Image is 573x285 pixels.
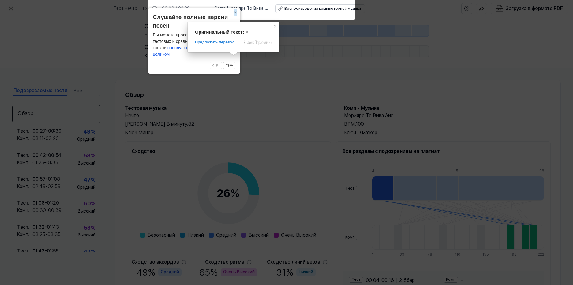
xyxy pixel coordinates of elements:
[245,29,248,35] span: ×
[195,29,244,35] span: Оригинальный текст:
[153,32,216,50] ya-tr-span: Вы можете проверить названия тестовых и сравнительных треков,
[162,6,190,12] div: 00:00 / 02:38
[223,62,235,69] button: 다음
[226,63,233,68] ya-tr-span: 다음
[153,14,228,29] ya-tr-span: Слушайте полные версии песен
[275,4,365,13] button: Воспроизведение компьютерной музыки
[210,62,222,69] button: 이전
[212,63,219,68] ya-tr-span: 이전
[214,6,226,11] ya-tr-span: Comp
[214,6,268,17] ya-tr-span: Морияре То Вива Айо
[226,6,227,11] ya-tr-span: .
[284,6,361,11] ya-tr-span: Воспроизведение компьютерной музыки
[234,9,237,16] ya-tr-span: ×
[230,8,240,17] button: Закрыть
[195,39,234,45] span: Предложить перевод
